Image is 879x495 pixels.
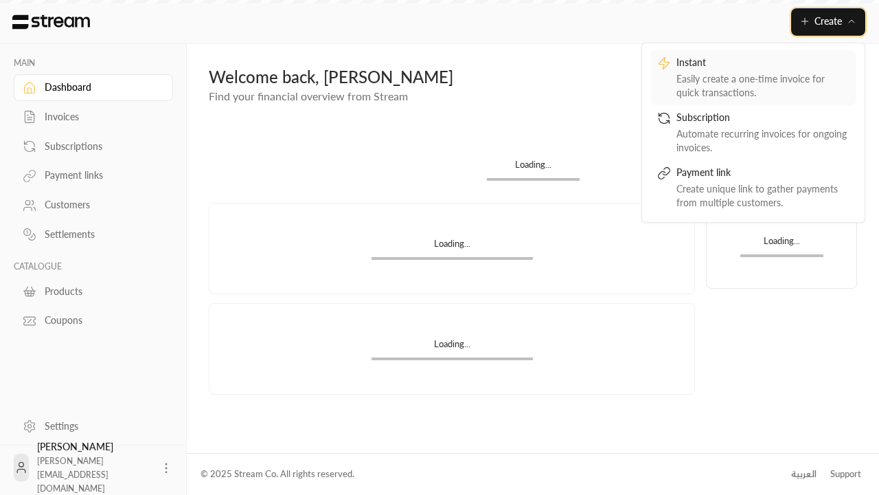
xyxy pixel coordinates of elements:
[740,234,823,254] div: Loading...
[14,104,173,131] a: Invoices
[372,338,533,357] div: Loading...
[45,80,156,94] div: Dashboard
[825,462,865,487] a: Support
[209,66,744,88] div: Welcome back, [PERSON_NAME]
[14,133,173,159] a: Subscriptions
[209,89,408,102] span: Find your financial overview from Stream
[11,14,91,30] img: Logo
[372,237,533,257] div: Loading...
[814,15,842,27] span: Create
[37,456,109,494] span: [PERSON_NAME][EMAIL_ADDRESS][DOMAIN_NAME]
[676,111,849,127] div: Subscription
[676,56,849,72] div: Instant
[37,440,151,495] div: [PERSON_NAME]
[14,192,173,219] a: Customers
[676,72,849,100] div: Easily create a one-time invoice for quick transactions.
[14,261,173,272] p: CATALOGUE
[45,285,156,298] div: Products
[14,221,173,248] a: Settlements
[45,198,156,212] div: Customers
[676,182,849,210] div: Create unique link to gather payments from multiple customers.
[14,278,173,305] a: Products
[14,74,173,101] a: Dashboard
[487,158,580,178] div: Loading...
[45,313,156,327] div: Coupons
[45,140,156,153] div: Subscriptions
[45,110,156,124] div: Invoices
[676,166,849,182] div: Payment link
[45,419,156,433] div: Settings
[650,105,856,160] a: SubscriptionAutomate recurring invoices for ongoing invoices.
[14,162,173,189] a: Payment links
[14,307,173,334] a: Coupons
[650,160,856,215] a: Payment linkCreate unique link to gather payments from multiple customers.
[201,467,354,481] div: © 2025 Stream Co. All rights reserved.
[45,168,156,182] div: Payment links
[791,8,865,36] button: Create
[676,127,849,155] div: Automate recurring invoices for ongoing invoices.
[791,467,817,481] div: العربية
[45,228,156,241] div: Settlements
[650,50,856,105] a: InstantEasily create a one-time invoice for quick transactions.
[14,58,173,69] p: MAIN
[14,412,173,439] a: Settings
